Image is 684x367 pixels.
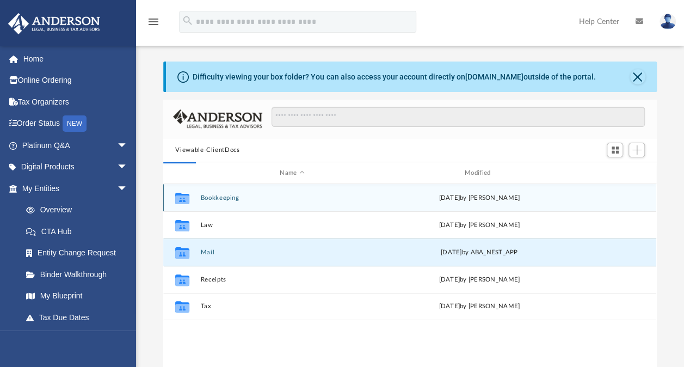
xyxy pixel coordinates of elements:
[8,70,144,91] a: Online Ordering
[15,221,144,242] a: CTA Hub
[175,145,239,155] button: Viewable-ClientDocs
[441,249,462,255] span: [DATE]
[8,113,144,135] a: Order StatusNEW
[630,69,645,84] button: Close
[388,193,571,203] div: [DATE] by [PERSON_NAME]
[201,276,384,283] button: Receipts
[200,168,383,178] div: Name
[8,156,144,178] a: Digital Productsarrow_drop_down
[8,178,144,199] a: My Entitiesarrow_drop_down
[63,115,87,132] div: NEW
[201,303,384,310] button: Tax
[628,143,645,158] button: Add
[8,328,139,350] a: My [PERSON_NAME] Teamarrow_drop_down
[5,13,103,34] img: Anderson Advisors Platinum Portal
[117,328,139,351] span: arrow_drop_down
[388,302,571,311] div: [DATE] by [PERSON_NAME]
[607,143,623,158] button: Switch to Grid View
[8,91,144,113] a: Tax Organizers
[193,71,595,83] div: Difficulty viewing your box folder? You can also access your account directly on outside of the p...
[168,168,195,178] div: id
[201,222,384,229] button: Law
[201,249,384,256] button: Mail
[182,15,194,27] i: search
[15,264,144,285] a: Binder Walkthrough
[15,307,144,328] a: Tax Due Dates
[117,156,139,179] span: arrow_drop_down
[576,168,652,178] div: id
[201,194,384,201] button: Bookkeeping
[388,275,571,285] div: [DATE] by [PERSON_NAME]
[147,15,160,28] i: menu
[660,14,676,29] img: User Pic
[15,199,144,221] a: Overview
[15,242,144,264] a: Entity Change Request
[15,285,139,307] a: My Blueprint
[8,134,144,156] a: Platinum Q&Aarrow_drop_down
[388,248,571,258] div: by ABA_NEST_APP
[465,72,523,81] a: [DOMAIN_NAME]
[117,134,139,157] span: arrow_drop_down
[272,107,645,127] input: Search files and folders
[388,168,571,178] div: Modified
[388,221,571,230] div: [DATE] by [PERSON_NAME]
[117,178,139,200] span: arrow_drop_down
[147,21,160,28] a: menu
[8,48,144,70] a: Home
